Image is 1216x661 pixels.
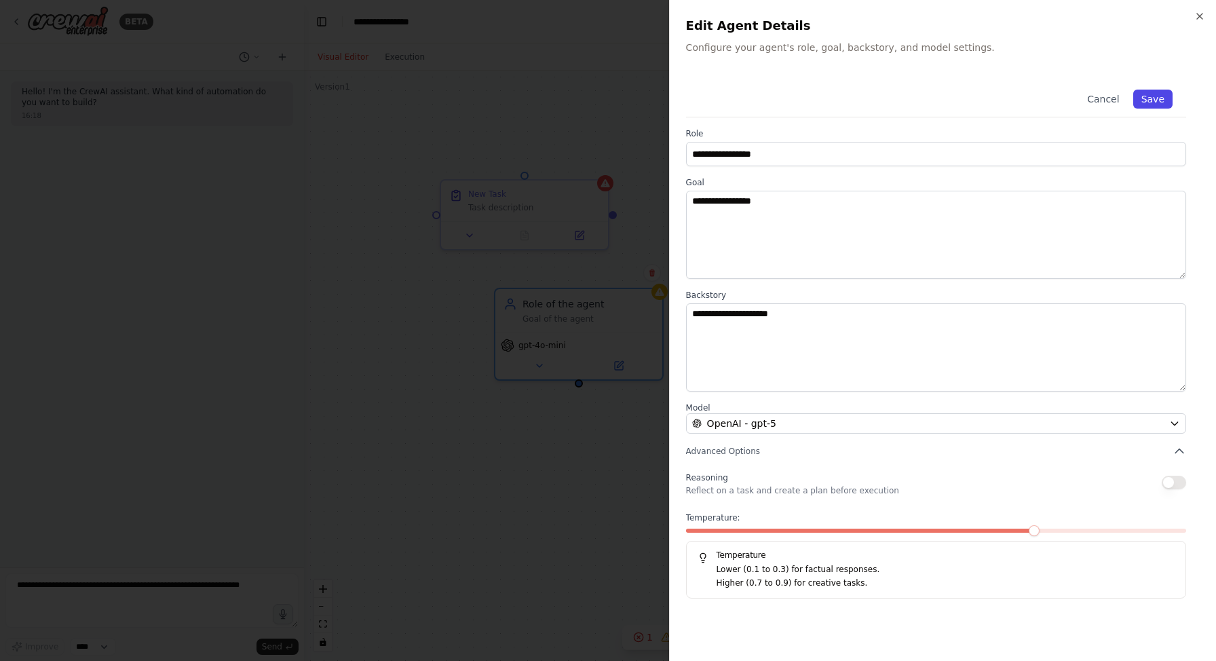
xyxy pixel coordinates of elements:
span: Temperature: [686,512,740,523]
button: OpenAI - gpt-5 [686,413,1186,434]
button: Advanced Options [686,445,1186,458]
span: OpenAI - gpt-5 [707,417,776,430]
label: Goal [686,177,1186,188]
h2: Edit Agent Details [686,16,1200,35]
button: Save [1133,90,1173,109]
h5: Temperature [698,550,1175,561]
p: Configure your agent's role, goal, backstory, and model settings. [686,41,1200,54]
label: Backstory [686,290,1186,301]
p: Higher (0.7 to 0.9) for creative tasks. [717,577,1175,590]
button: Cancel [1079,90,1127,109]
label: Role [686,128,1186,139]
span: Reasoning [686,473,728,483]
label: Model [686,402,1186,413]
p: Reflect on a task and create a plan before execution [686,485,899,496]
p: Lower (0.1 to 0.3) for factual responses. [717,563,1175,577]
span: Advanced Options [686,446,760,457]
